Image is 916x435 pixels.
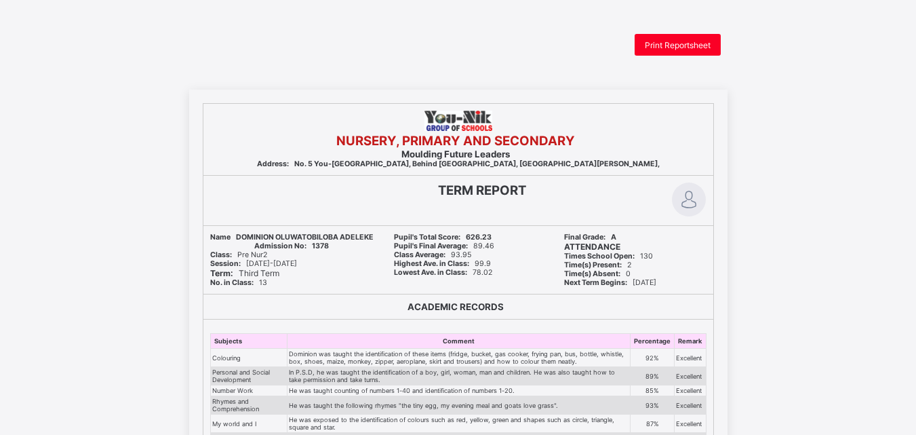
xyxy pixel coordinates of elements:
[210,233,231,242] b: Name
[631,349,675,367] td: 92%
[210,250,267,259] span: Pre Nur2
[210,334,287,349] th: Subjects
[645,40,711,50] span: Print Reportsheet
[675,367,706,385] td: Excellent
[564,233,616,242] span: A
[564,261,622,269] b: Time(s) Present:
[564,242,620,252] b: ATTENDANCE
[438,183,526,198] b: TERM REPORT
[254,242,329,250] span: 1378
[564,269,620,278] b: Time(s) Absent:
[564,278,627,287] b: Next Term Begins:
[210,415,287,433] td: My world and I
[631,367,675,385] td: 89%
[210,367,287,385] td: Personal and Social Development
[631,385,675,396] td: 85%
[407,301,504,312] b: ACADEMIC RECORDS
[287,334,631,349] th: Comment
[287,385,631,396] td: He was taught counting of numbers 1-40 and identification of numbers 1-20.
[210,233,374,242] span: DOMINION OLUWATOBILOBA ADELEKE
[564,252,635,261] b: Times School Open:
[394,250,471,259] span: 93.95
[210,250,232,259] b: Class:
[394,233,492,242] span: 626.23
[210,268,233,278] b: Term:
[287,396,631,415] td: He was taught the following rhymes "the tiny egg, my evening meal and goats love grass".
[210,259,297,268] span: [DATE]-[DATE]
[564,261,631,269] span: 2
[394,233,460,242] b: Pupil's Total Score:
[210,259,241,268] b: Session:
[675,415,706,433] td: Excellent
[287,415,631,433] td: He was exposed to the identification of colours such as red, yellow, green and shapes such as cir...
[631,334,675,349] th: Percentage
[210,268,279,278] span: Third Term
[210,385,287,396] td: Number Work
[210,396,287,415] td: Rhymes and Comprehension
[675,396,706,415] td: Excellent
[287,349,631,367] td: Dominion was taught the identification of these items (fridge, bucket, gas cooker, frying pan, bu...
[564,252,653,261] span: 130
[631,415,675,433] td: 87%
[394,259,491,268] span: 99.9
[564,233,605,242] b: Final Grade:
[631,396,675,415] td: 93%
[336,133,575,149] b: NURSERY, PRIMARY AND SECONDARY
[401,149,510,159] b: Moulding Future Leaders
[675,334,706,349] th: Remark
[394,242,494,250] span: 89.46
[210,278,254,287] b: No. in Class:
[394,268,492,277] span: 78.02
[287,367,631,385] td: In P.S.D, he was taught the identification of a boy, girl, woman, man and children. He was also t...
[254,242,306,250] b: Admission No:
[675,385,706,396] td: Excellent
[394,259,469,268] b: Highest Ave. in Class:
[564,278,656,287] span: [DATE]
[210,349,287,367] td: Colouring
[394,268,467,277] b: Lowest Ave. in Class:
[257,159,289,168] b: Address:
[257,159,660,168] span: No. 5 You-[GEOGRAPHIC_DATA], Behind [GEOGRAPHIC_DATA], [GEOGRAPHIC_DATA][PERSON_NAME],
[210,278,267,287] span: 13
[394,250,445,259] b: Class Average:
[394,242,468,250] b: Pupil's Final Average:
[564,269,631,278] span: 0
[675,349,706,367] td: Excellent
